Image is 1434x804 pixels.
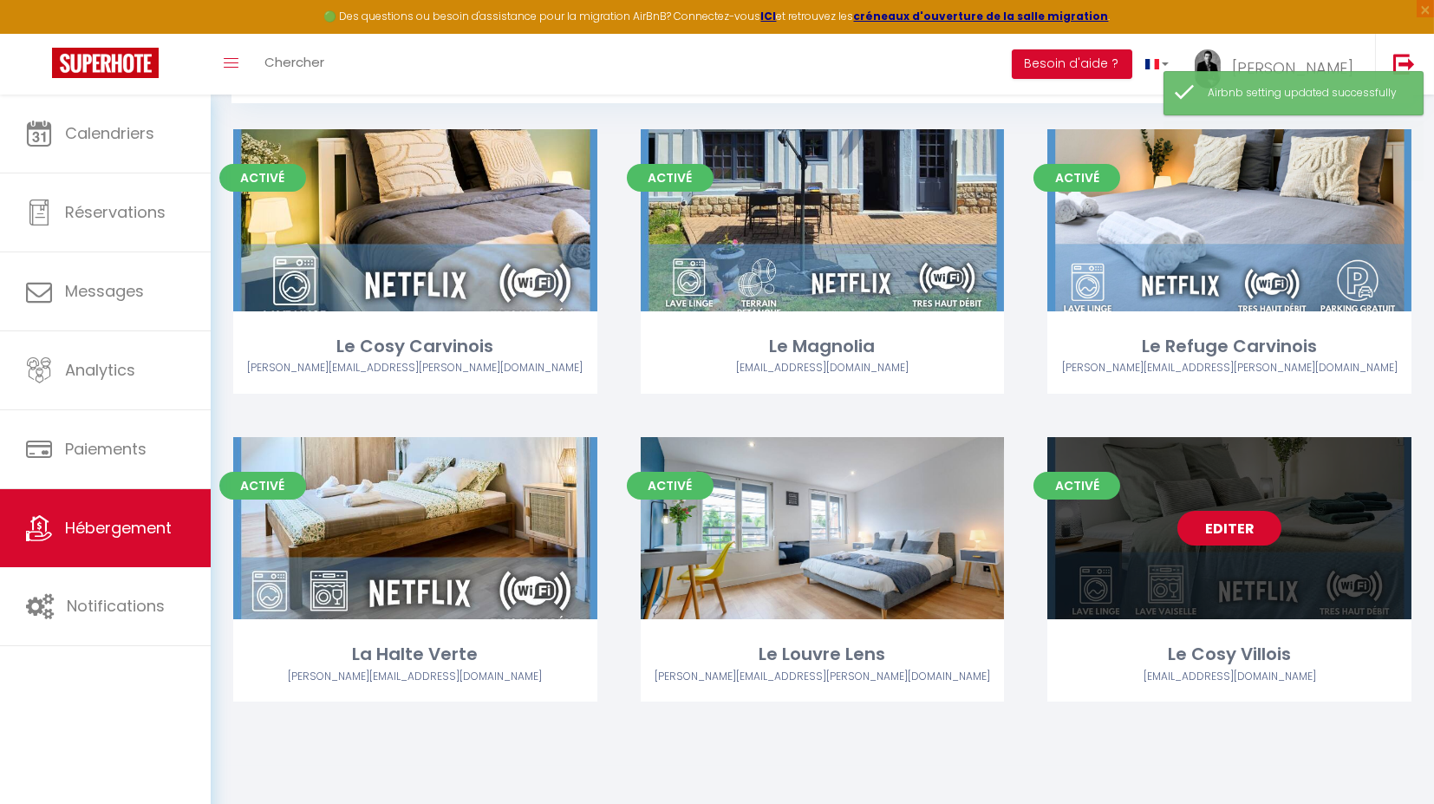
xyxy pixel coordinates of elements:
[1177,511,1281,546] a: Editer
[627,472,714,500] span: Activé
[1033,164,1120,192] span: Activé
[233,360,597,376] div: Airbnb
[761,9,777,23] a: ICI
[65,122,154,144] span: Calendriers
[65,201,166,223] span: Réservations
[641,333,1005,360] div: Le Magnolia
[251,34,337,95] a: Chercher
[641,360,1005,376] div: Airbnb
[219,164,306,192] span: Activé
[65,438,147,460] span: Paiements
[1033,472,1120,500] span: Activé
[1047,333,1411,360] div: Le Refuge Carvinois
[1195,49,1221,88] img: ...
[1047,360,1411,376] div: Airbnb
[641,669,1005,685] div: Airbnb
[627,164,714,192] span: Activé
[14,7,66,59] button: Ouvrir le widget de chat LiveChat
[641,641,1005,668] div: Le Louvre Lens
[233,641,597,668] div: La Halte Verte
[65,280,144,302] span: Messages
[52,48,159,78] img: Super Booking
[65,359,135,381] span: Analytics
[264,53,324,71] span: Chercher
[1047,641,1411,668] div: Le Cosy Villois
[854,9,1109,23] a: créneaux d'ouverture de la salle migration
[67,595,165,617] span: Notifications
[1232,57,1353,79] span: [PERSON_NAME]
[219,472,306,500] span: Activé
[233,669,597,685] div: Airbnb
[233,333,597,360] div: Le Cosy Carvinois
[1182,34,1375,95] a: ... [PERSON_NAME]
[1208,134,1405,167] div: Plateformes de location mises à jour avec succès
[1393,53,1415,75] img: logout
[1012,49,1132,79] button: Besoin d'aide ?
[1208,85,1405,101] div: Airbnb setting updated successfully
[65,517,172,539] span: Hébergement
[1047,669,1411,685] div: Airbnb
